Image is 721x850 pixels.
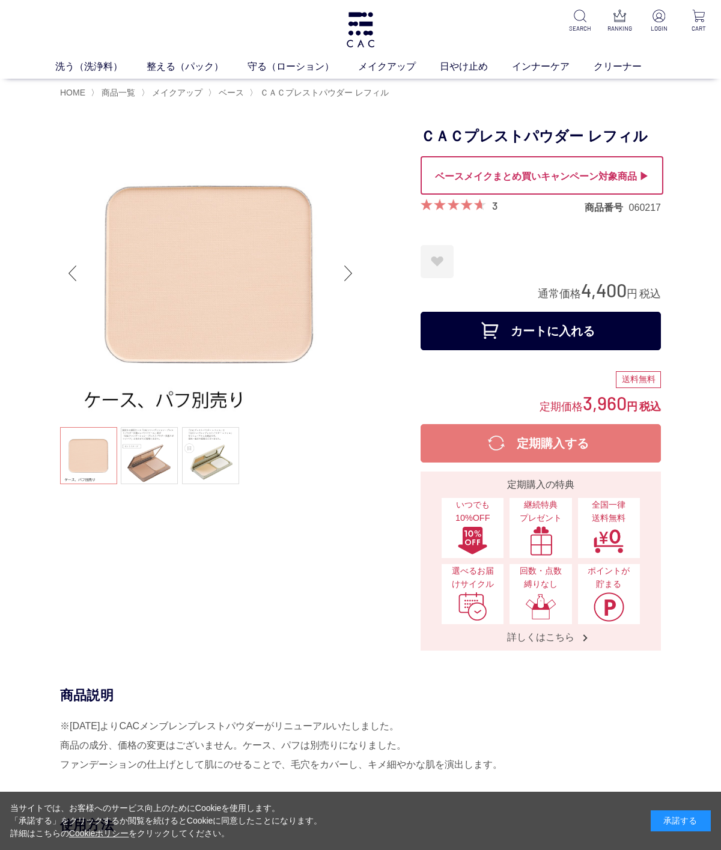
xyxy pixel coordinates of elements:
img: 継続特典プレゼント [525,526,556,556]
div: 商品説明 [60,687,661,704]
a: 守る（ローション） [248,59,358,74]
span: ベース [219,88,244,97]
button: 定期購入する [421,424,661,463]
li: 〉 [208,87,247,99]
span: 4,400 [581,279,627,301]
span: 円 [627,401,637,413]
dt: 商品番号 [585,201,629,214]
div: 承諾する [651,810,711,831]
a: RANKING [607,10,632,33]
span: ポイントが貯まる [584,565,634,590]
a: お気に入りに登録する [421,245,454,278]
div: 定期購入の特典 [425,478,656,492]
span: 商品一覧 [102,88,135,97]
span: 通常価格 [538,288,581,300]
span: 3,960 [583,392,627,414]
p: LOGIN [646,24,672,33]
span: 回数・点数縛りなし [516,565,565,590]
button: カートに入れる [421,312,661,350]
span: いつでも10%OFF [448,499,497,524]
p: SEARCH [567,24,592,33]
a: 3 [492,199,497,212]
li: 〉 [91,87,138,99]
span: 定期価格 [540,399,583,413]
a: クリーナー [594,59,666,74]
a: CART [686,10,711,33]
span: 全国一律 送料無料 [584,499,634,524]
a: ベース [216,88,244,97]
span: 税込 [639,401,661,413]
a: メイクアップ [150,88,202,97]
div: Next slide [336,249,360,297]
img: ＣＡＣプレストパウダー レフィル [60,123,360,423]
span: ＣＡＣプレストパウダー レフィル [260,88,389,97]
a: 日やけ止め [440,59,512,74]
span: 選べるお届けサイクル [448,565,497,590]
p: CART [686,24,711,33]
p: RANKING [607,24,632,33]
a: 定期購入の特典 いつでも10%OFFいつでも10%OFF 継続特典プレゼント継続特典プレゼント 全国一律送料無料全国一律送料無料 選べるお届けサイクル選べるお届けサイクル 回数・点数縛りなし回数... [421,472,661,651]
span: メイクアップ [152,88,202,97]
img: ポイントが貯まる [593,592,624,622]
span: 詳しくはこちら [495,631,586,643]
div: 当サイトでは、お客様へのサービス向上のためにCookieを使用します。 「承諾する」をクリックするか閲覧を続けるとCookieに同意したことになります。 詳細はこちらの をクリックしてください。 [10,802,323,840]
a: ＣＡＣプレストパウダー レフィル [258,88,389,97]
div: Previous slide [60,249,84,297]
a: 洗う（洗浄料） [55,59,147,74]
a: 商品一覧 [99,88,135,97]
a: Cookieポリシー [69,828,129,838]
img: いつでも10%OFF [457,526,488,556]
dd: 060217 [629,201,661,214]
a: メイクアップ [358,59,440,74]
a: HOME [60,88,85,97]
span: 継続特典 プレゼント [516,499,565,524]
li: 〉 [141,87,205,99]
h1: ＣＡＣプレストパウダー レフィル [421,123,661,150]
a: SEARCH [567,10,592,33]
img: 回数・点数縛りなし [525,592,556,622]
span: 税込 [639,288,661,300]
span: 円 [627,288,637,300]
img: 選べるお届けサイクル [457,592,488,622]
div: 送料無料 [616,371,661,388]
a: 整える（パック） [147,59,248,74]
a: LOGIN [646,10,672,33]
div: ※[DATE]よりCACメンブレンプレストパウダーがリニューアルいたしました。 商品の成分、価格の変更はございません。ケース、パフは別売りになりました。 ファンデーションの仕上げとして肌にのせる... [60,717,661,774]
img: logo [345,12,376,47]
a: インナーケア [512,59,594,74]
li: 〉 [249,87,392,99]
img: 全国一律送料無料 [593,526,624,556]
